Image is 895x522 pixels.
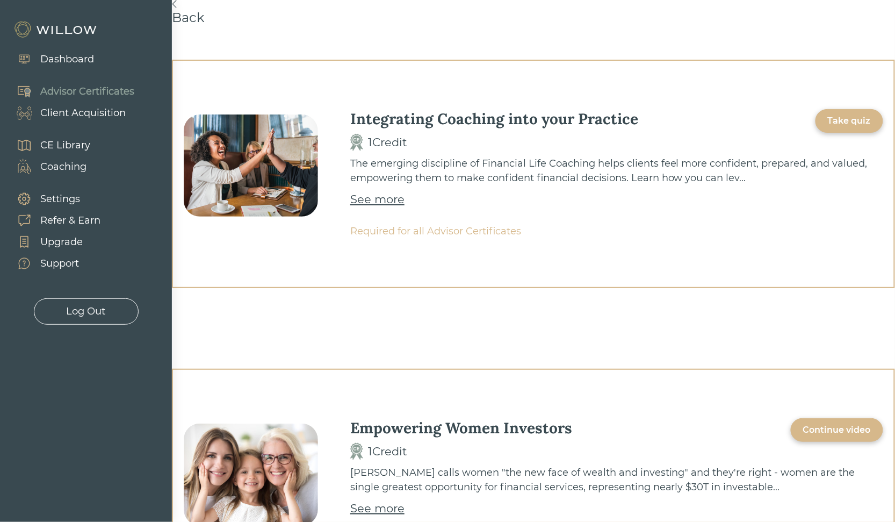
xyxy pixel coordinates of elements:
div: Support [40,256,79,271]
a: Refer & Earn [5,210,100,231]
div: Coaching [40,160,86,174]
div: Empowering Women Investors [350,418,572,438]
div: Integrating Coaching into your Practice [350,109,638,128]
a: See more [350,500,405,517]
div: Continue video [803,424,871,437]
img: Willow [13,21,99,38]
a: Settings [5,188,100,210]
a: CE Library [5,134,90,156]
div: Take quiz [828,115,871,127]
div: The emerging discipline of Financial Life Coaching helps clients feel more confident, prepared, a... [350,156,883,185]
div: Client Acquisition [40,106,126,120]
a: Dashboard [5,48,94,70]
div: Upgrade [40,235,83,249]
div: Log Out [67,304,106,319]
a: See more [350,191,405,208]
div: Settings [40,192,80,206]
a: Coaching [5,156,90,177]
div: [PERSON_NAME] calls women "the new face of wealth and investing" and they're right - women are th... [350,466,883,495]
div: 1 Credit [369,134,408,151]
div: Dashboard [40,52,94,67]
div: Refer & Earn [40,213,100,228]
a: Advisor Certificates [5,81,134,102]
div: 1 Credit [369,443,408,460]
div: Advisor Certificates [40,84,134,99]
a: Upgrade [5,231,100,253]
div: CE Library [40,138,90,153]
div: Required for all Advisor Certificates [350,224,883,239]
a: Client Acquisition [5,102,134,124]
